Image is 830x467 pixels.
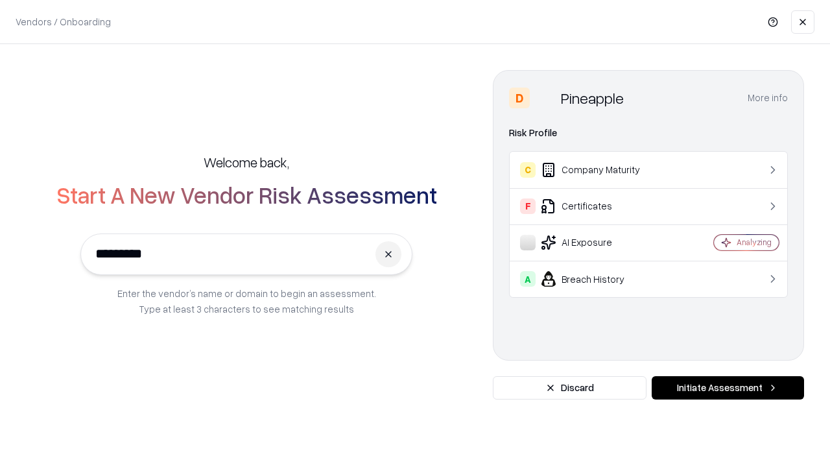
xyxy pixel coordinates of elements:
[748,86,788,110] button: More info
[652,376,804,400] button: Initiate Assessment
[520,162,675,178] div: Company Maturity
[737,237,772,248] div: Analyzing
[117,285,376,317] p: Enter the vendor’s name or domain to begin an assessment. Type at least 3 characters to see match...
[16,15,111,29] p: Vendors / Onboarding
[204,153,289,171] h5: Welcome back,
[520,198,536,214] div: F
[493,376,646,400] button: Discard
[520,271,675,287] div: Breach History
[509,125,788,141] div: Risk Profile
[509,88,530,108] div: D
[535,88,556,108] img: Pineapple
[520,198,675,214] div: Certificates
[56,182,437,208] h2: Start A New Vendor Risk Assessment
[561,88,624,108] div: Pineapple
[520,235,675,250] div: AI Exposure
[520,162,536,178] div: C
[520,271,536,287] div: A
